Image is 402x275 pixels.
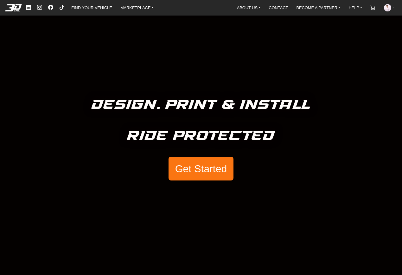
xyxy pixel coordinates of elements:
a: ABOUT US [234,3,263,12]
button: Get Started [169,157,233,181]
a: HELP [346,3,365,12]
a: FIND YOUR VEHICLE [69,3,114,12]
h5: Ride Protected [127,126,275,147]
a: CONTACT [266,3,290,12]
a: BECOME A PARTNER [294,3,343,12]
h5: Design. Print & Install [92,95,310,115]
a: MARKETPLACE [118,3,156,12]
